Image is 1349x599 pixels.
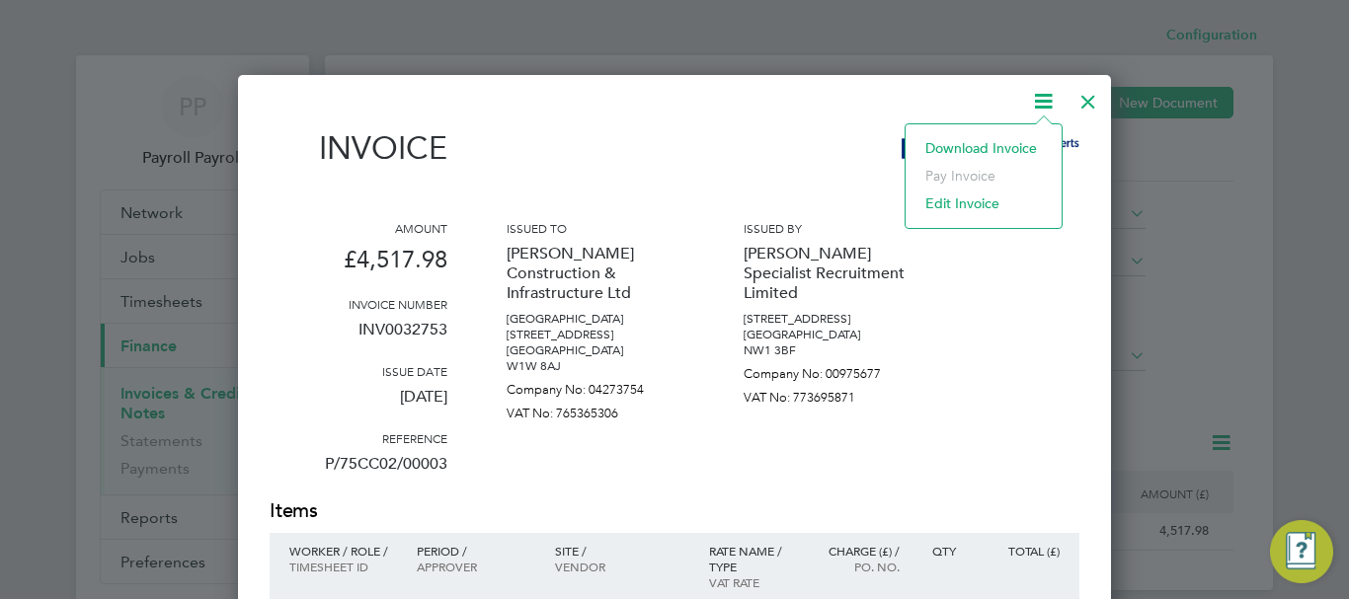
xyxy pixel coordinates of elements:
[270,363,447,379] h3: Issue date
[919,543,956,559] p: QTY
[1270,520,1333,583] button: Engage Resource Center
[270,129,447,167] h1: Invoice
[744,382,921,406] p: VAT No: 773695871
[270,312,447,363] p: INV0032753
[814,559,900,574] p: Po. No.
[976,543,1060,559] p: Total (£)
[814,543,900,559] p: Charge (£) /
[507,358,684,374] p: W1W 8AJ
[507,220,684,236] h3: Issued to
[507,374,684,398] p: Company No: 04273754
[270,430,447,446] h3: Reference
[709,574,795,590] p: VAT rate
[902,138,1079,159] img: hays-logo-remittance.png
[744,311,921,327] p: [STREET_ADDRESS]
[270,220,447,236] h3: Amount
[744,220,921,236] h3: Issued by
[417,543,534,559] p: Period /
[270,497,1079,525] h2: Items
[507,398,684,421] p: VAT No: 765365306
[507,236,684,311] p: [PERSON_NAME] Construction & Infrastructure Ltd
[744,327,921,342] p: [GEOGRAPHIC_DATA]
[507,311,684,327] p: [GEOGRAPHIC_DATA]
[555,559,689,574] p: Vendor
[744,236,921,311] p: [PERSON_NAME] Specialist Recruitment Limited
[709,543,795,574] p: Rate name / type
[270,296,447,312] h3: Invoice number
[417,559,534,574] p: Approver
[555,543,689,559] p: Site /
[270,379,447,430] p: [DATE]
[289,559,397,574] p: Timesheet ID
[915,189,1052,217] li: Edit invoice
[915,134,1052,162] li: Download Invoice
[507,342,684,358] p: [GEOGRAPHIC_DATA]
[270,446,447,497] p: P/75CC02/00003
[915,162,1052,189] li: Pay invoice
[289,543,397,559] p: Worker / Role /
[744,358,921,382] p: Company No: 00975677
[507,327,684,342] p: [STREET_ADDRESS]
[270,236,447,296] p: £4,517.98
[744,342,921,358] p: NW1 3BF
